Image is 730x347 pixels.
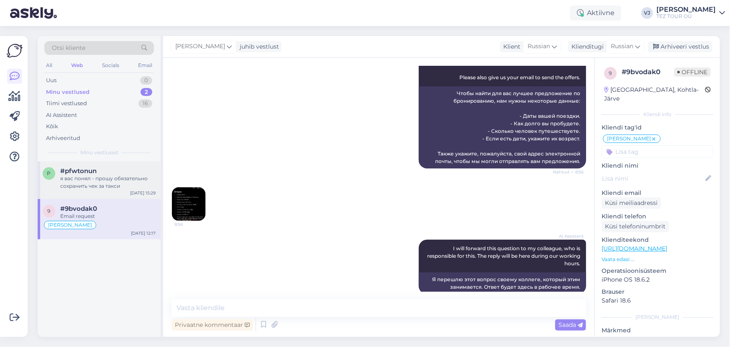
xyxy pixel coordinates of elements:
[136,60,154,71] div: Email
[130,190,156,196] div: [DATE] 15:29
[131,230,156,236] div: [DATE] 12:17
[46,111,77,119] div: AI Assistent
[172,187,205,221] img: Attachment
[175,42,225,51] span: [PERSON_NAME]
[607,136,651,141] span: [PERSON_NAME]
[602,189,713,197] p: Kliendi email
[648,41,712,52] div: Arhiveeri vestlus
[46,76,56,85] div: Uus
[47,170,51,176] span: p
[602,123,713,132] p: Kliendi tag'id
[611,42,633,51] span: Russian
[419,272,586,294] div: Я перешлю этот вопрос своему коллеге, который этим занимается. Ответ будет здесь в рабочее время.
[602,267,713,275] p: Operatsioonisüsteem
[46,134,80,142] div: Arhiveeritud
[604,85,705,103] div: [GEOGRAPHIC_DATA], Kohtla-Järve
[141,88,152,96] div: 2
[48,208,51,214] span: 9
[138,99,152,108] div: 16
[500,42,520,51] div: Klient
[236,42,279,51] div: juhib vestlust
[174,221,206,228] span: 8:56
[609,70,612,76] span: 9
[100,60,121,71] div: Socials
[602,256,713,263] p: Vaata edasi ...
[140,76,152,85] div: 0
[602,111,713,118] div: Kliendi info
[60,175,156,190] div: я вас понял - прошу обязательно сохранить чек за такси
[656,13,716,20] div: TEZ TOUR OÜ
[674,67,711,77] span: Offline
[602,221,669,232] div: Küsi telefoninumbrit
[602,275,713,284] p: iPhone OS 18.6.2
[602,236,713,244] p: Klienditeekond
[602,296,713,305] p: Safari 18.6
[48,223,92,228] span: [PERSON_NAME]
[570,5,621,21] div: Aktiivne
[60,212,156,220] div: Email request
[60,167,97,175] span: #pfwtonun
[602,287,713,296] p: Brauser
[602,197,661,209] div: Küsi meiliaadressi
[656,6,725,20] a: [PERSON_NAME]TEZ TOUR OÜ
[172,319,253,331] div: Privaatne kommentaar
[552,169,584,175] span: Nähtud ✓ 8:56
[528,42,550,51] span: Russian
[602,161,713,170] p: Kliendi nimi
[602,145,713,158] input: Lisa tag
[427,245,581,267] span: I will forward this question to my colleague, who is responsible for this. The reply will be here...
[602,313,713,321] div: [PERSON_NAME]
[44,60,54,71] div: All
[552,233,584,239] span: AI Assistent
[69,60,85,71] div: Web
[602,326,713,335] p: Märkmed
[622,67,674,77] div: # 9bvodak0
[419,86,586,168] div: Чтобы найти для вас лучшее предложение по бронированию, нам нужны некоторые данные: - Даты вашей ...
[46,99,87,108] div: Tiimi vestlused
[60,205,97,212] span: #9bvodak0
[602,212,713,221] p: Kliendi telefon
[46,122,58,131] div: Kõik
[568,42,604,51] div: Klienditugi
[641,7,653,19] div: VJ
[7,43,23,59] img: Askly Logo
[558,321,583,329] span: Saada
[46,88,90,96] div: Minu vestlused
[602,174,704,183] input: Lisa nimi
[52,44,85,52] span: Otsi kliente
[602,245,667,252] a: [URL][DOMAIN_NAME]
[656,6,716,13] div: [PERSON_NAME]
[80,149,118,156] span: Minu vestlused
